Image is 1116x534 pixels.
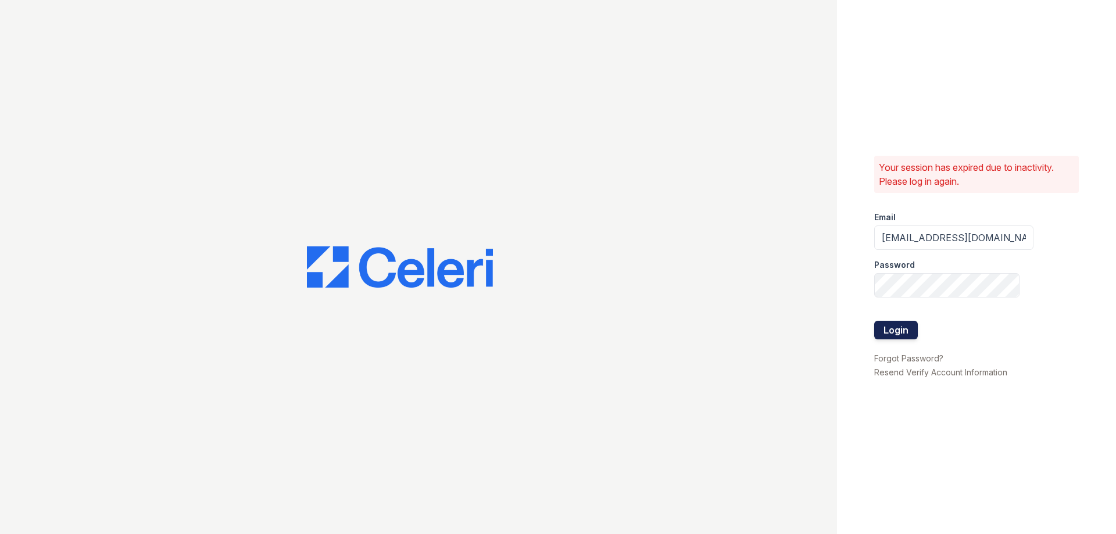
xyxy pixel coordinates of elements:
[874,367,1007,377] a: Resend Verify Account Information
[879,160,1074,188] p: Your session has expired due to inactivity. Please log in again.
[874,259,915,271] label: Password
[307,246,493,288] img: CE_Logo_Blue-a8612792a0a2168367f1c8372b55b34899dd931a85d93a1a3d3e32e68fde9ad4.png
[874,212,896,223] label: Email
[874,321,918,339] button: Login
[874,353,943,363] a: Forgot Password?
